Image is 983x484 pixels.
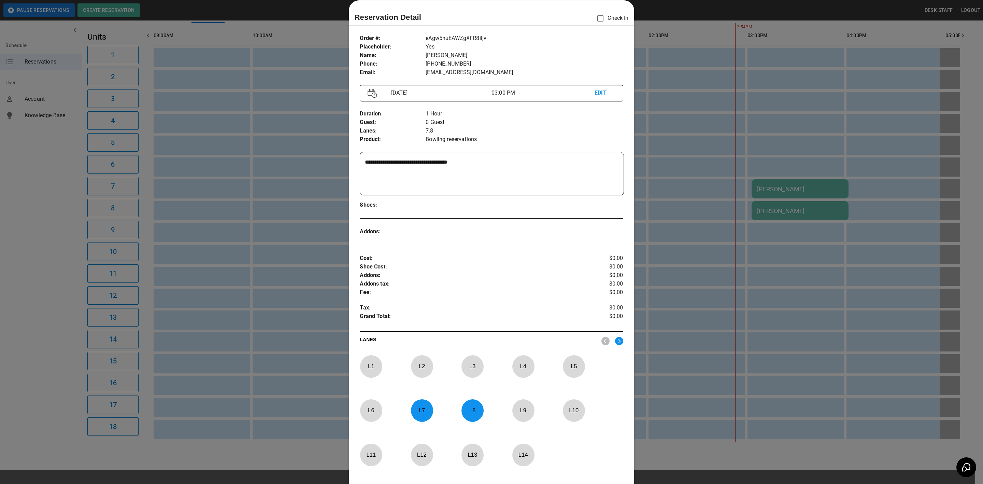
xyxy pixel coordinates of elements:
img: right.svg [615,337,623,345]
p: L 12 [411,447,433,463]
p: Shoe Cost : [360,263,579,271]
p: EDIT [595,89,615,97]
p: Email : [360,68,426,77]
p: 03:00 PM [491,89,595,97]
p: L 13 [461,447,484,463]
p: L 9 [512,402,535,418]
p: Addons : [360,227,426,236]
p: Cost : [360,254,579,263]
p: Order # : [360,34,426,43]
p: LANES [360,336,596,346]
p: $0.00 [579,254,623,263]
p: Lanes : [360,127,426,135]
p: $0.00 [579,280,623,288]
p: L 6 [360,402,382,418]
p: Bowling reservations [426,135,623,144]
p: L 5 [562,358,585,374]
p: $0.00 [579,304,623,312]
p: L 11 [360,447,382,463]
p: Guest : [360,118,426,127]
p: L 7 [411,402,433,418]
p: 7,8 [426,127,623,135]
p: Placeholder : [360,43,426,51]
p: Addons : [360,271,579,280]
p: Name : [360,51,426,60]
p: 1 Hour [426,110,623,118]
img: Vector [368,89,377,98]
p: L 8 [461,402,484,418]
p: L 2 [411,358,433,374]
p: Fee : [360,288,579,297]
p: eAgw5nuEAWZgXFR8iljv [426,34,623,43]
p: L 14 [512,447,535,463]
p: $0.00 [579,271,623,280]
p: Product : [360,135,426,144]
p: Duration : [360,110,426,118]
p: L 1 [360,358,382,374]
p: Phone : [360,60,426,68]
img: nav_left.svg [601,337,610,345]
p: Addons tax : [360,280,579,288]
p: 0 Guest [426,118,623,127]
p: L 3 [461,358,484,374]
p: Tax : [360,304,579,312]
p: $0.00 [579,288,623,297]
p: L 10 [562,402,585,418]
p: Check In [593,11,628,26]
p: $0.00 [579,263,623,271]
p: [DATE] [388,89,491,97]
p: [EMAIL_ADDRESS][DOMAIN_NAME] [426,68,623,77]
p: $0.00 [579,312,623,322]
p: L 4 [512,358,535,374]
p: Yes [426,43,623,51]
p: [PHONE_NUMBER] [426,60,623,68]
p: [PERSON_NAME] [426,51,623,60]
p: Reservation Detail [354,12,421,23]
p: Shoes : [360,201,426,209]
p: Grand Total : [360,312,579,322]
